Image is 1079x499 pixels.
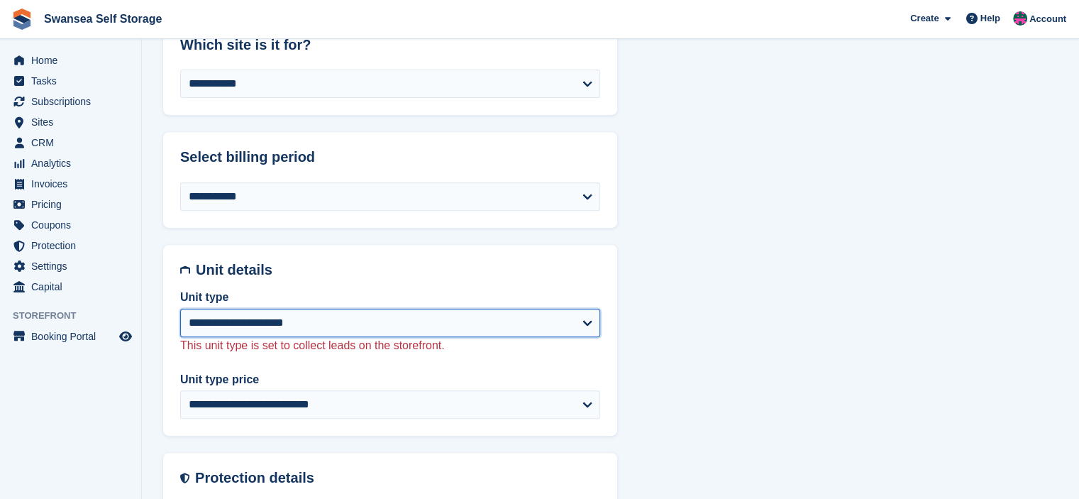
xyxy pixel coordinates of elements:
[31,133,116,153] span: CRM
[1013,11,1027,26] img: Paul Davies
[180,371,600,388] label: Unit type price
[31,71,116,91] span: Tasks
[7,174,134,194] a: menu
[180,289,600,306] label: Unit type
[7,133,134,153] a: menu
[7,236,134,256] a: menu
[13,309,141,323] span: Storefront
[31,50,116,70] span: Home
[910,11,939,26] span: Create
[7,112,134,132] a: menu
[31,277,116,297] span: Capital
[7,277,134,297] a: menu
[7,50,134,70] a: menu
[980,11,1000,26] span: Help
[7,215,134,235] a: menu
[7,327,134,346] a: menu
[31,92,116,111] span: Subscriptions
[117,328,134,345] a: Preview store
[38,7,167,31] a: Swansea Self Storage
[31,215,116,235] span: Coupons
[180,262,190,278] img: unit-details-icon-595b0c5c156355b767ba7b61e002efae458ec76ed5ec05730b8e856ff9ea34a9.svg
[31,236,116,256] span: Protection
[31,153,116,173] span: Analytics
[196,262,600,278] h2: Unit details
[11,9,33,30] img: stora-icon-8386f47178a22dfd0bd8f6a31ec36ba5ce8667c1dd55bd0f319d3a0aa187defe.svg
[31,194,116,214] span: Pricing
[180,470,189,486] img: insurance-details-icon-731ffda60807649b61249b889ba3c5e2b5c27d34e2e1fb37a309f0fde93ff34a.svg
[7,194,134,214] a: menu
[31,327,116,346] span: Booking Portal
[31,174,116,194] span: Invoices
[31,256,116,276] span: Settings
[195,470,600,486] h2: Protection details
[31,112,116,132] span: Sites
[7,92,134,111] a: menu
[7,71,134,91] a: menu
[7,153,134,173] a: menu
[7,256,134,276] a: menu
[180,149,600,165] h2: Select billing period
[180,337,600,354] p: This unit type is set to collect leads on the storefront.
[1029,12,1066,26] span: Account
[180,37,600,53] h2: Which site is it for?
